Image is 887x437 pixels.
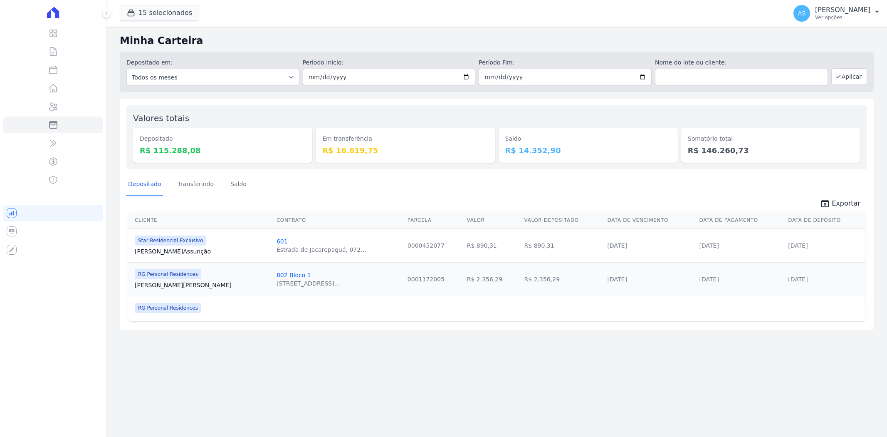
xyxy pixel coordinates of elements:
label: Período Fim: [479,58,652,67]
a: [PERSON_NAME][PERSON_NAME] [135,281,270,289]
th: Valor Depositado [521,212,604,229]
label: Nome do lote ou cliente: [655,58,828,67]
th: Parcela [404,212,464,229]
dt: Depositado [140,134,306,143]
th: Contrato [273,212,404,229]
div: Estrada de Jacarepaguá, 072... [277,246,366,254]
a: [DATE] [608,276,627,283]
div: [STREET_ADDRESS]... [277,279,340,288]
span: RG Personal Residences [135,303,201,313]
dt: Somatório total [688,134,854,143]
dd: R$ 14.352,90 [505,145,671,156]
a: Transferindo [176,174,216,196]
a: 601 [277,238,288,245]
td: R$ 890,31 [521,228,604,262]
button: 15 selecionados [120,5,199,21]
dt: Em transferência [322,134,488,143]
dt: Saldo [505,134,671,143]
a: [PERSON_NAME]Assunção [135,247,270,256]
th: Data de Vencimento [604,212,696,229]
i: unarchive [820,199,830,209]
a: Saldo [229,174,248,196]
h2: Minha Carteira [120,33,874,48]
th: Cliente [128,212,273,229]
button: Aplicar [831,68,867,85]
dd: R$ 146.260,73 [688,145,854,156]
a: Depositado [126,174,163,196]
label: Período Inicío: [303,58,476,67]
p: Ver opções [815,14,870,21]
p: [PERSON_NAME] [815,6,870,14]
a: 0001172005 [408,276,445,283]
label: Depositado em: [126,59,173,66]
td: R$ 2.356,29 [521,262,604,296]
label: Valores totais [133,113,189,123]
span: Star Residencial Exclusivo [135,236,206,246]
dd: R$ 115.288,08 [140,145,306,156]
a: [DATE] [699,242,719,249]
span: AS [798,10,805,16]
a: [DATE] [699,276,719,283]
th: Data de Pagamento [696,212,785,229]
a: 802 Bloco 1 [277,272,311,278]
th: Valor [464,212,521,229]
a: [DATE] [788,242,808,249]
a: [DATE] [788,276,808,283]
button: AS [PERSON_NAME] Ver opções [787,2,887,25]
a: unarchive Exportar [813,199,867,210]
th: Data de Depósito [785,212,865,229]
a: [DATE] [608,242,627,249]
td: R$ 2.356,29 [464,262,521,296]
a: 0000452077 [408,242,445,249]
td: R$ 890,31 [464,228,521,262]
span: RG Personal Residences [135,269,201,279]
dd: R$ 16.619,75 [322,145,488,156]
span: Exportar [832,199,860,209]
